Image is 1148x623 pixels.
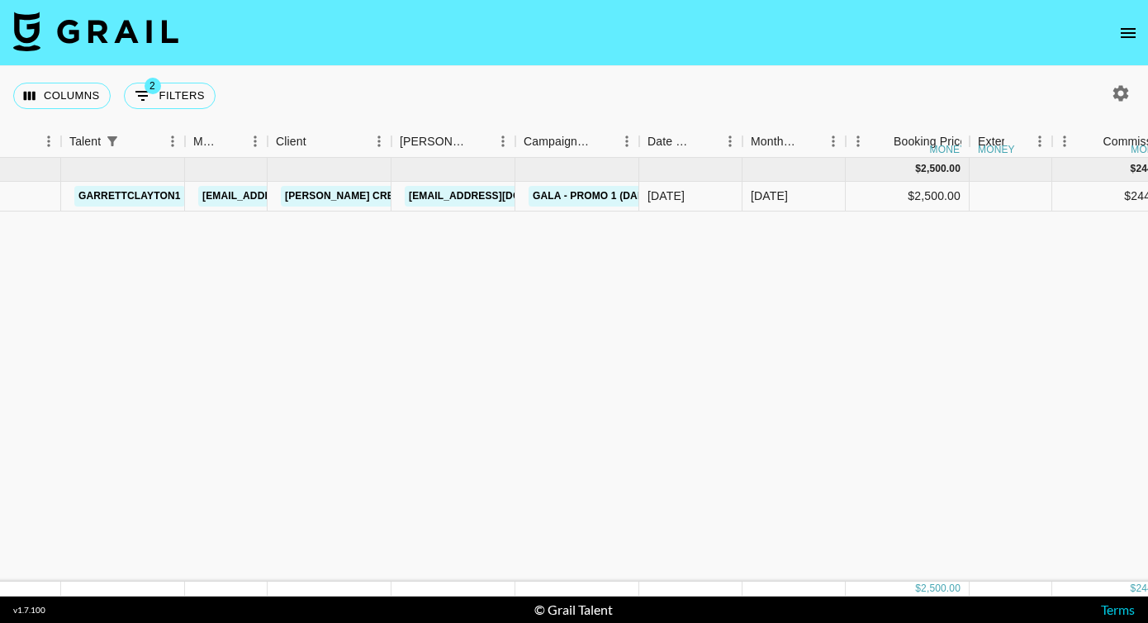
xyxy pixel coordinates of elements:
[1027,129,1052,154] button: Menu
[160,129,185,154] button: Menu
[185,126,268,158] div: Manager
[524,126,591,158] div: Campaign (Type)
[648,188,685,204] div: 16/09/2025
[751,126,798,158] div: Month Due
[534,602,613,618] div: © Grail Talent
[61,126,185,158] div: Talent
[124,130,147,153] button: Sort
[13,12,178,51] img: Grail Talent
[695,130,718,153] button: Sort
[1131,162,1136,176] div: $
[921,162,961,176] div: 2,500.00
[124,83,216,109] button: Show filters
[13,83,111,109] button: Select columns
[821,129,846,154] button: Menu
[614,129,639,154] button: Menu
[400,126,467,158] div: [PERSON_NAME]
[742,126,846,158] div: Month Due
[101,130,124,153] button: Show filters
[276,126,306,158] div: Client
[978,145,1015,155] div: money
[798,130,821,153] button: Sort
[145,78,161,94] span: 2
[846,129,870,154] button: Menu
[718,129,742,154] button: Menu
[198,186,383,207] a: [EMAIL_ADDRESS][DOMAIN_NAME]
[193,126,220,158] div: Manager
[243,129,268,154] button: Menu
[306,130,330,153] button: Sort
[515,126,639,158] div: Campaign (Type)
[870,130,894,153] button: Sort
[268,126,391,158] div: Client
[467,130,491,153] button: Sort
[894,126,966,158] div: Booking Price
[591,130,614,153] button: Sort
[846,182,970,212] div: $2,500.00
[648,126,695,158] div: Date Created
[1004,130,1027,153] button: Sort
[13,605,45,616] div: v 1.7.100
[751,188,788,204] div: Sep '25
[1052,129,1077,154] button: Menu
[1112,17,1145,50] button: open drawer
[1131,582,1136,596] div: $
[491,129,515,154] button: Menu
[36,129,61,154] button: Menu
[915,162,921,176] div: $
[74,186,185,207] a: garrettclayton1
[1079,130,1103,153] button: Sort
[281,186,448,207] a: [PERSON_NAME] Creative Ltd
[69,126,101,158] div: Talent
[529,186,702,207] a: GALA - Promo 1 (Dance Clip A)
[405,186,590,207] a: [EMAIL_ADDRESS][DOMAIN_NAME]
[1101,602,1135,617] a: Terms
[921,582,961,596] div: 2,500.00
[101,130,124,153] div: 1 active filter
[367,129,391,154] button: Menu
[220,130,243,153] button: Sort
[915,582,921,596] div: $
[639,126,742,158] div: Date Created
[930,145,967,155] div: money
[391,126,515,158] div: Booker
